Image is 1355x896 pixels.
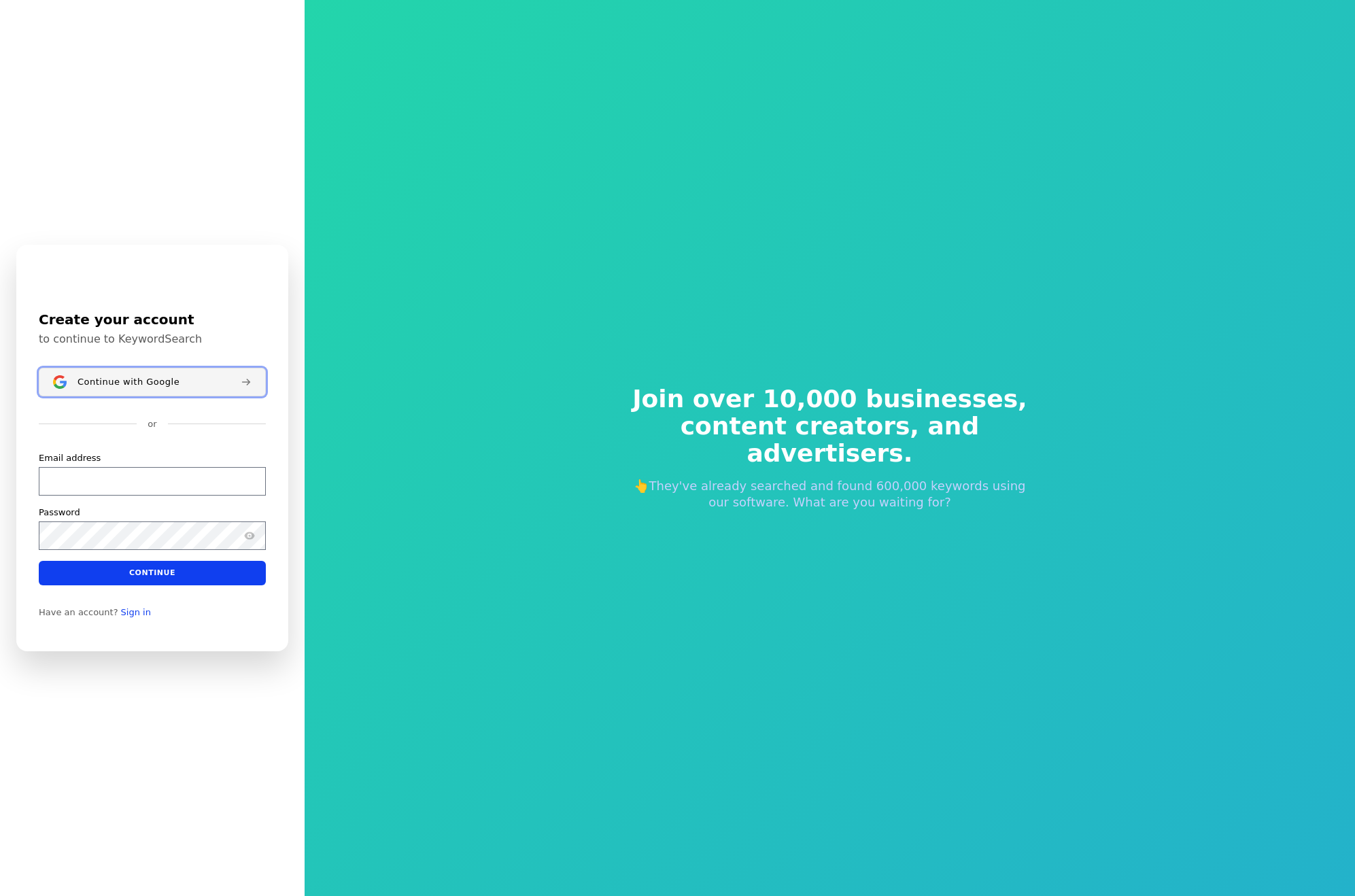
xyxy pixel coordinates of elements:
[241,528,258,544] button: Show password
[39,506,80,519] label: Password
[39,368,266,396] button: Sign in with GoogleContinue with Google
[148,418,156,430] p: or
[623,413,1037,467] span: content creators, and advertisers.
[39,607,118,618] span: Have an account?
[121,607,151,618] a: Sign in
[39,561,266,585] button: Continue
[39,332,266,346] p: to continue to KeywordSearch
[53,375,67,389] img: Sign in with Google
[39,309,266,330] h1: Create your account
[623,478,1037,511] p: 👆They've already searched and found 600,000 keywords using our software. What are you waiting for?
[623,385,1037,413] span: Join over 10,000 businesses,
[78,377,179,387] span: Continue with Google
[39,452,101,464] label: Email address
